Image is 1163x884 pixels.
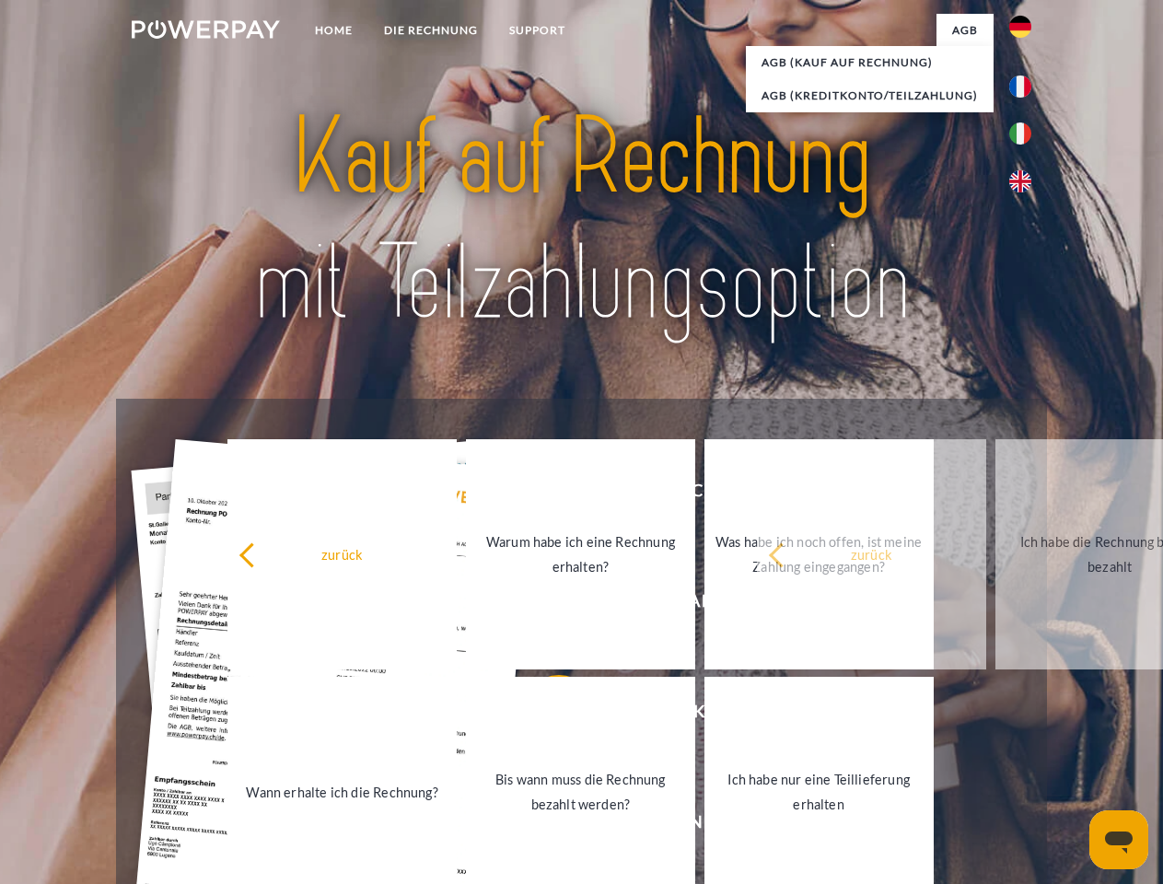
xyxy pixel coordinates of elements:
[176,88,987,353] img: title-powerpay_de.svg
[1089,810,1148,869] iframe: Schaltfläche zum Öffnen des Messaging-Fensters
[746,79,994,112] a: AGB (Kreditkonto/Teilzahlung)
[1009,122,1031,145] img: it
[477,529,684,579] div: Warum habe ich eine Rechnung erhalten?
[704,439,934,669] a: Was habe ich noch offen, ist meine Zahlung eingegangen?
[1009,170,1031,192] img: en
[494,14,581,47] a: SUPPORT
[238,779,446,804] div: Wann erhalte ich die Rechnung?
[1009,16,1031,38] img: de
[1009,76,1031,98] img: fr
[715,529,923,579] div: Was habe ich noch offen, ist meine Zahlung eingegangen?
[936,14,994,47] a: agb
[477,767,684,817] div: Bis wann muss die Rechnung bezahlt werden?
[368,14,494,47] a: DIE RECHNUNG
[768,541,975,566] div: zurück
[746,46,994,79] a: AGB (Kauf auf Rechnung)
[299,14,368,47] a: Home
[132,20,280,39] img: logo-powerpay-white.svg
[715,767,923,817] div: Ich habe nur eine Teillieferung erhalten
[238,541,446,566] div: zurück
